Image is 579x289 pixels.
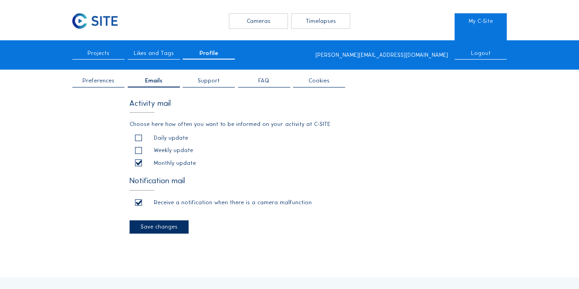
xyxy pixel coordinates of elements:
div: Monthly update [153,160,195,166]
img: C-SITE Logo [72,13,118,28]
a: My C-Site [455,13,507,28]
div: Save changes [130,220,189,234]
div: [PERSON_NAME][EMAIL_ADDRESS][DOMAIN_NAME] [315,52,448,58]
div: Timelapses [291,13,350,28]
span: Support [198,78,220,83]
div: Weekly update [153,147,193,153]
div: Daily update [153,135,188,141]
div: Activity mail [130,99,450,113]
div: Notification mail [130,177,450,191]
span: Likes and Tags [134,50,174,56]
div: Receive a notification when there is a camera malfunction [153,200,311,205]
span: Projects [87,50,109,56]
p: Choose here how often you want to be informed on your activity at C-SITE [130,121,450,127]
div: Logout [455,50,507,60]
span: Preferences [82,78,114,83]
span: Cookies [308,78,330,83]
span: Emails [145,78,162,83]
span: FAQ [258,78,270,83]
div: Cameras [229,13,288,28]
a: C-SITE Logo [72,13,124,28]
span: Profile [200,50,218,56]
